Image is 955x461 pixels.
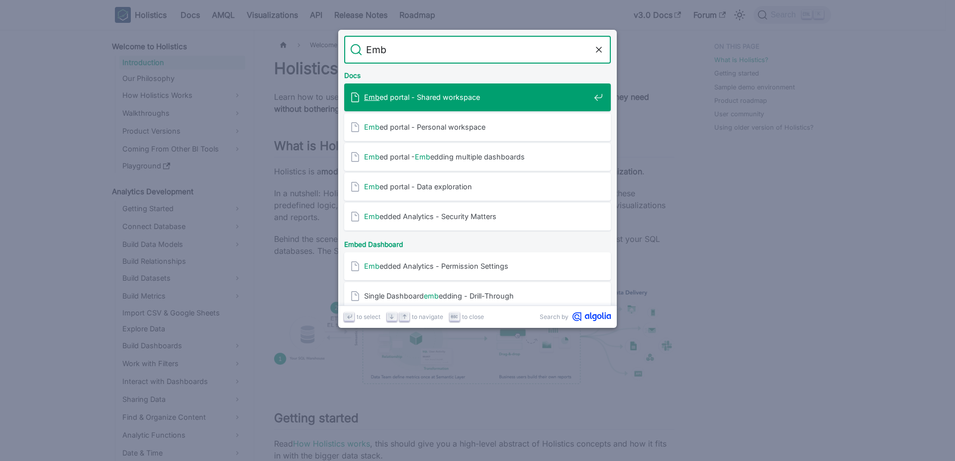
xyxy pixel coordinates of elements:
a: Embedded Analytics - Security Matters [344,203,611,230]
span: to close [462,312,484,321]
span: ed portal - Shared workspace [364,92,590,102]
a: Embed portal - Data exploration [344,173,611,201]
mark: Emb [364,212,380,221]
a: Embedded Analytics - Permission Settings [344,252,611,280]
a: Search byAlgolia [540,312,611,321]
svg: Enter key [346,313,353,320]
span: Search by [540,312,569,321]
span: Single Dashboard edding - Drill-Through [364,291,590,301]
svg: Escape key [451,313,458,320]
svg: Algolia [573,312,611,321]
mark: Emb [364,262,380,270]
a: Embed portal - Shared workspace [344,83,611,111]
svg: Arrow up [401,313,408,320]
mark: Emb [364,153,380,161]
span: edded Analytics - Security Matters [364,212,590,221]
svg: Arrow down [388,313,395,320]
input: Search docs [362,36,593,64]
span: to select [357,312,381,321]
mark: Emb [415,153,430,161]
a: Embed portal -Embedding multiple dashboards [344,143,611,171]
span: to navigate [412,312,443,321]
mark: Emb [364,93,380,101]
button: Clear the query [593,44,605,56]
a: Single Dashboardembedding - Drill-Through [344,282,611,310]
mark: emb [424,292,439,300]
div: Docs [342,64,613,83]
span: ed portal - Personal workspace [364,122,590,132]
a: Embed portal - Personal workspace [344,113,611,141]
span: ed portal - Data exploration [364,182,590,191]
mark: Emb [364,123,380,131]
div: Embed Dashboard [342,232,613,252]
span: ed portal - edding multiple dashboards [364,152,590,161]
mark: Emb [364,182,380,191]
span: edded Analytics - Permission Settings [364,261,590,271]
